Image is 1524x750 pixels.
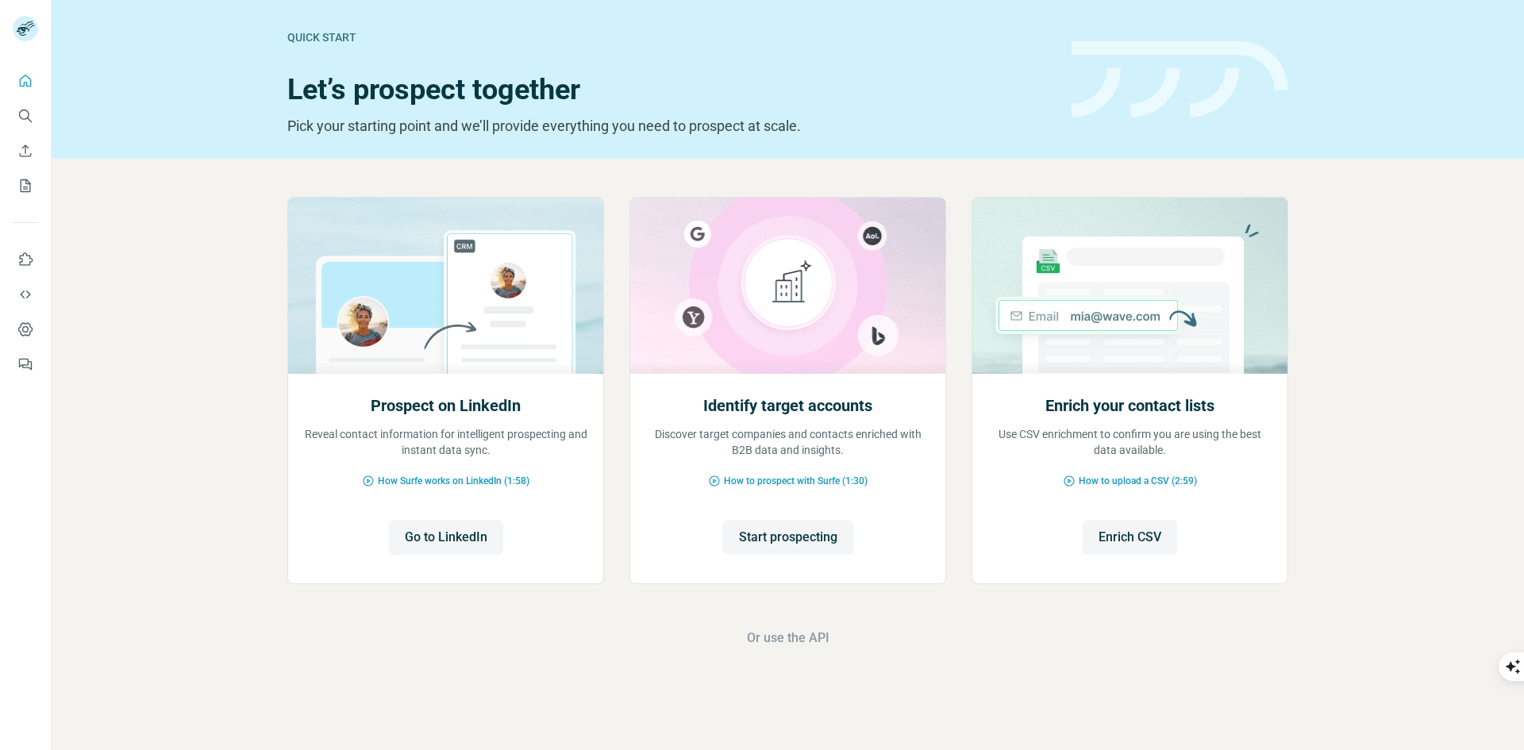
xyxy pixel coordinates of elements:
p: Discover target companies and contacts enriched with B2B data and insights. [646,426,929,458]
img: Enrich your contact lists [972,198,1288,374]
button: Quick start [13,67,38,95]
button: My lists [13,171,38,200]
h2: Enrich your contact lists [1045,394,1214,417]
span: Enrich CSV [1099,528,1161,547]
button: Go to LinkedIn [389,520,503,555]
button: Enrich CSV [13,137,38,165]
span: How to prospect with Surfe (1:30) [724,474,868,488]
img: Prospect on LinkedIn [287,198,604,374]
span: How to upload a CSV (2:59) [1079,474,1197,488]
h1: Let’s prospect together [287,74,1053,106]
h2: Prospect on LinkedIn [371,394,521,417]
div: Quick start [287,29,1053,45]
p: Pick your starting point and we’ll provide everything you need to prospect at scale. [287,115,1053,137]
span: Go to LinkedIn [405,528,487,547]
p: Reveal contact information for intelligent prospecting and instant data sync. [304,426,587,458]
button: Use Surfe API [13,280,38,309]
h2: Identify target accounts [703,394,872,417]
span: Start prospecting [739,528,837,547]
button: Dashboard [13,315,38,344]
span: How Surfe works on LinkedIn (1:58) [378,474,529,488]
button: Feedback [13,350,38,379]
img: banner [1072,41,1288,118]
button: Enrich CSV [1083,520,1177,555]
button: Search [13,102,38,130]
img: Identify target accounts [629,198,946,374]
button: Start prospecting [723,520,853,555]
p: Use CSV enrichment to confirm you are using the best data available. [988,426,1272,458]
button: Or use the API [747,629,829,648]
button: Use Surfe on LinkedIn [13,245,38,274]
